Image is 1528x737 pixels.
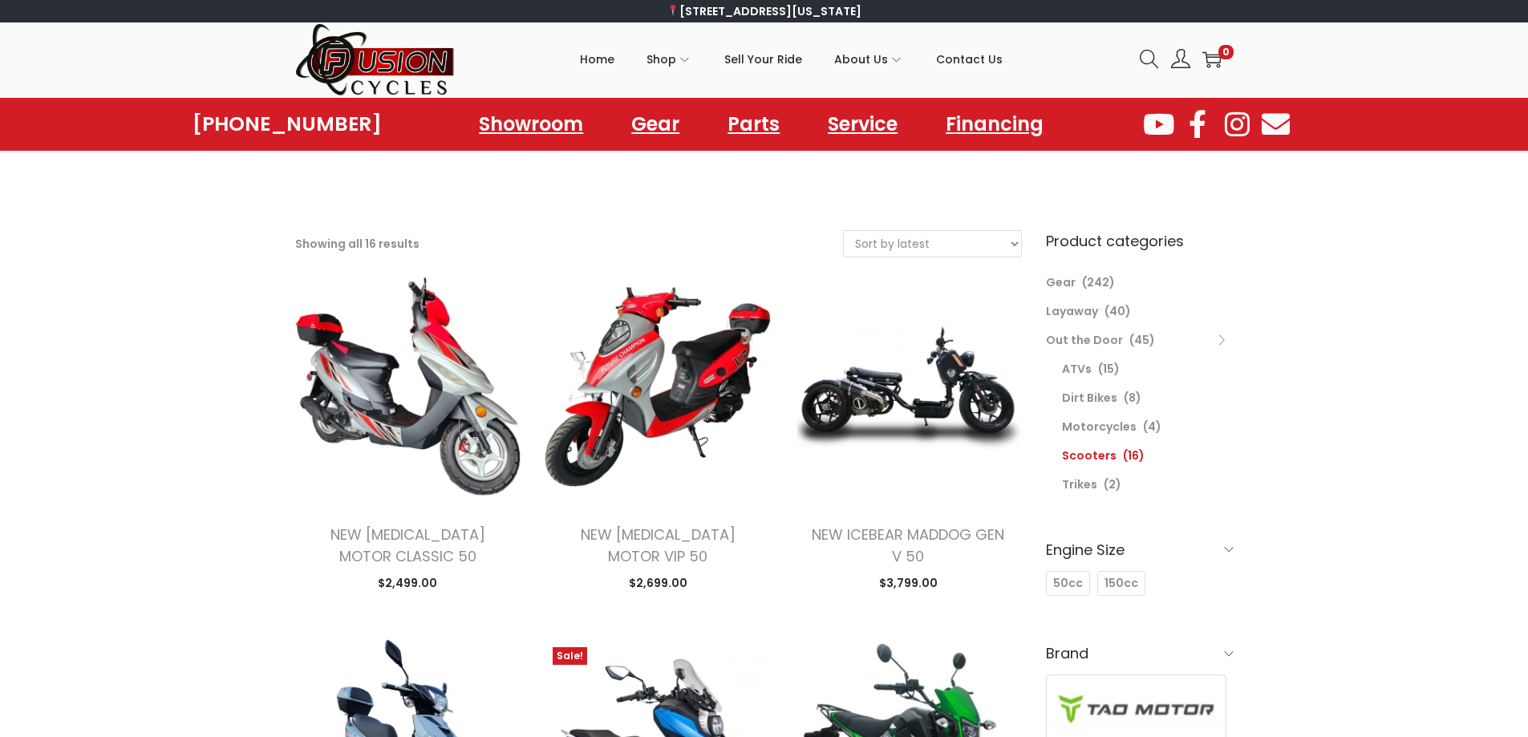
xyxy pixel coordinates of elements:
[1053,575,1083,592] span: 50cc
[463,106,1060,143] nav: Menu
[580,39,614,79] span: Home
[879,575,886,591] span: $
[456,23,1128,95] nav: Primary navigation
[378,575,385,591] span: $
[646,39,676,79] span: Shop
[930,106,1060,143] a: Financing
[834,39,888,79] span: About Us
[834,23,904,95] a: About Us
[879,575,938,591] span: 3,799.00
[295,233,419,255] p: Showing all 16 results
[1046,230,1234,252] h6: Product categories
[1062,476,1097,492] a: Trikes
[1046,274,1076,290] a: Gear
[724,39,802,79] span: Sell Your Ride
[1046,332,1123,348] a: Out the Door
[1104,476,1121,492] span: (2)
[1062,419,1137,435] a: Motorcycles
[936,23,1003,95] a: Contact Us
[667,3,861,19] a: [STREET_ADDRESS][US_STATE]
[1082,274,1115,290] span: (242)
[581,524,736,566] a: NEW [MEDICAL_DATA] MOTOR VIP 50
[1098,361,1120,377] span: (15)
[724,23,802,95] a: Sell Your Ride
[711,106,796,143] a: Parts
[463,106,599,143] a: Showroom
[1123,447,1145,464] span: (16)
[812,524,1004,566] a: NEW ICEBEAR MADDOG GEN V 50
[1104,303,1131,319] span: (40)
[1062,361,1092,377] a: ATVs
[1046,634,1234,672] h6: Brand
[330,524,485,566] a: NEW [MEDICAL_DATA] MOTOR CLASSIC 50
[580,23,614,95] a: Home
[378,575,437,591] span: 2,499.00
[812,106,914,143] a: Service
[1046,531,1234,569] h6: Engine Size
[844,231,1021,257] select: Shop order
[1143,419,1161,435] span: (4)
[1104,575,1138,592] span: 150cc
[936,39,1003,79] span: Contact Us
[629,575,687,591] span: 2,699.00
[1202,50,1222,69] a: 0
[1062,447,1117,464] a: Scooters
[629,575,636,591] span: $
[1046,303,1098,319] a: Layaway
[1129,332,1155,348] span: (45)
[615,106,695,143] a: Gear
[193,113,382,136] a: [PHONE_NUMBER]
[295,22,456,97] img: Woostify retina logo
[1124,390,1141,406] span: (8)
[667,5,679,16] img: 📍
[646,23,692,95] a: Shop
[1062,390,1117,406] a: Dirt Bikes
